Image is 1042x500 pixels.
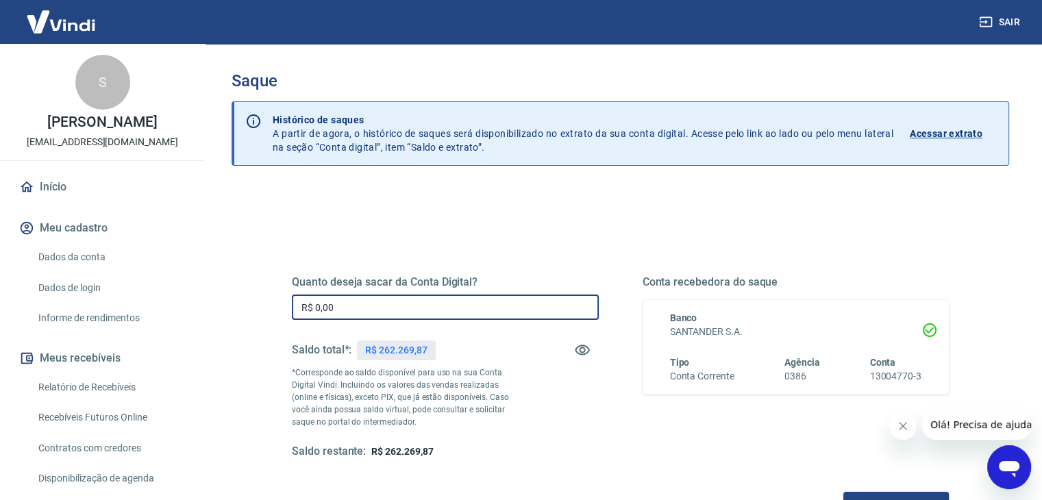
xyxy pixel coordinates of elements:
[670,312,697,323] span: Banco
[273,113,893,127] p: Histórico de saques
[292,366,522,428] p: *Corresponde ao saldo disponível para uso na sua Conta Digital Vindi. Incluindo os valores das ve...
[670,357,690,368] span: Tipo
[976,10,1026,35] button: Sair
[16,1,106,42] img: Vindi
[47,115,157,129] p: [PERSON_NAME]
[27,135,178,149] p: [EMAIL_ADDRESS][DOMAIN_NAME]
[33,464,188,492] a: Disponibilização de agenda
[33,434,188,462] a: Contratos com credores
[987,445,1031,489] iframe: Botão para abrir a janela de mensagens
[273,113,893,154] p: A partir de agora, o histórico de saques será disponibilizado no extrato da sua conta digital. Ac...
[869,357,895,368] span: Conta
[8,10,115,21] span: Olá! Precisa de ajuda?
[16,343,188,373] button: Meus recebíveis
[33,243,188,271] a: Dados da conta
[33,403,188,432] a: Recebíveis Futuros Online
[33,373,188,401] a: Relatório de Recebíveis
[33,304,188,332] a: Informe de rendimentos
[371,446,433,457] span: R$ 262.269,87
[889,412,917,440] iframe: Fechar mensagem
[643,275,950,289] h5: Conta recebedora do saque
[292,343,351,357] h5: Saldo total*:
[869,369,921,384] h6: 13004770-3
[16,213,188,243] button: Meu cadastro
[292,445,366,459] h5: Saldo restante:
[670,325,922,339] h6: SANTANDER S.A.
[33,274,188,302] a: Dados de login
[910,127,982,140] p: Acessar extrato
[784,357,820,368] span: Agência
[292,275,599,289] h5: Quanto deseja sacar da Conta Digital?
[75,55,130,110] div: S
[232,71,1009,90] h3: Saque
[910,113,997,154] a: Acessar extrato
[670,369,734,384] h6: Conta Corrente
[784,369,820,384] h6: 0386
[922,410,1031,440] iframe: Mensagem da empresa
[365,343,427,358] p: R$ 262.269,87
[16,172,188,202] a: Início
